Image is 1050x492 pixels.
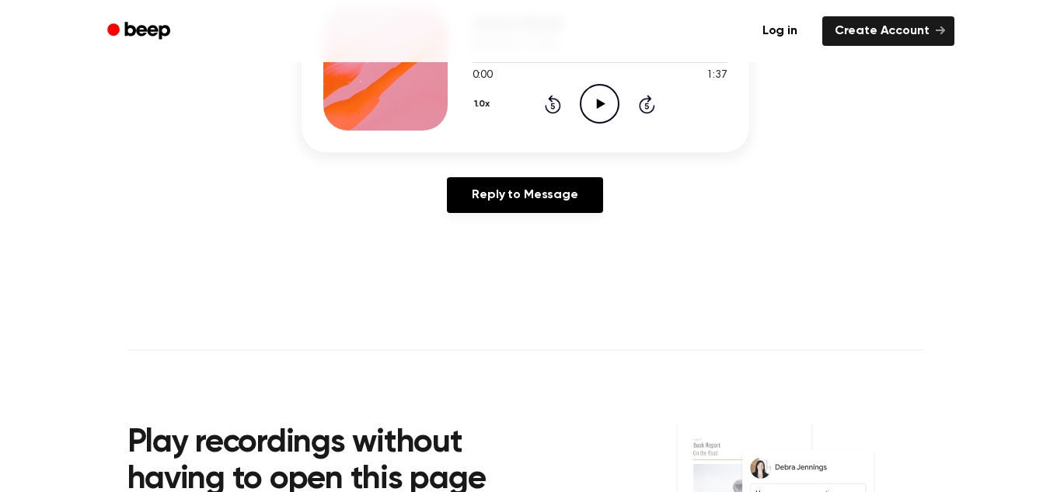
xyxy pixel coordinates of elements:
span: 0:00 [473,68,493,84]
a: Create Account [822,16,954,46]
a: Log in [747,13,813,49]
a: Reply to Message [447,177,602,213]
a: Beep [96,16,184,47]
span: 1:37 [706,68,727,84]
button: 1.0x [473,91,496,117]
